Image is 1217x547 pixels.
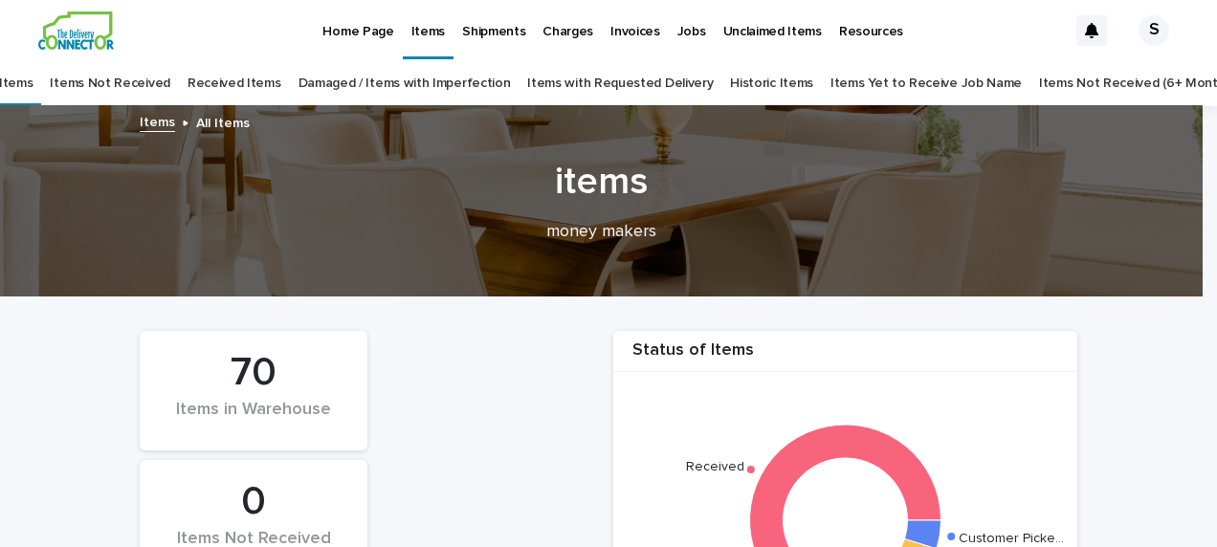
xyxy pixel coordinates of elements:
div: Status of Items [613,340,1077,372]
div: 70 [172,349,335,397]
a: Items [140,110,175,132]
p: money makers [218,222,984,243]
div: S [1139,15,1169,46]
text: Customer Picke… [959,532,1064,545]
p: All Items [196,111,250,132]
h1: items [132,159,1070,205]
a: Received Items [188,61,281,106]
text: Received [686,460,744,473]
a: Damaged / Items with Imperfection [299,61,511,106]
img: aCWQmA6OSGG0Kwt8cj3c [38,11,114,50]
a: Items Not Received [50,61,169,106]
a: Items with Requested Delivery [527,61,713,106]
a: Items Yet to Receive Job Name [830,61,1022,106]
div: 0 [172,478,335,526]
div: Items in Warehouse [172,400,335,440]
a: Historic Items [730,61,813,106]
